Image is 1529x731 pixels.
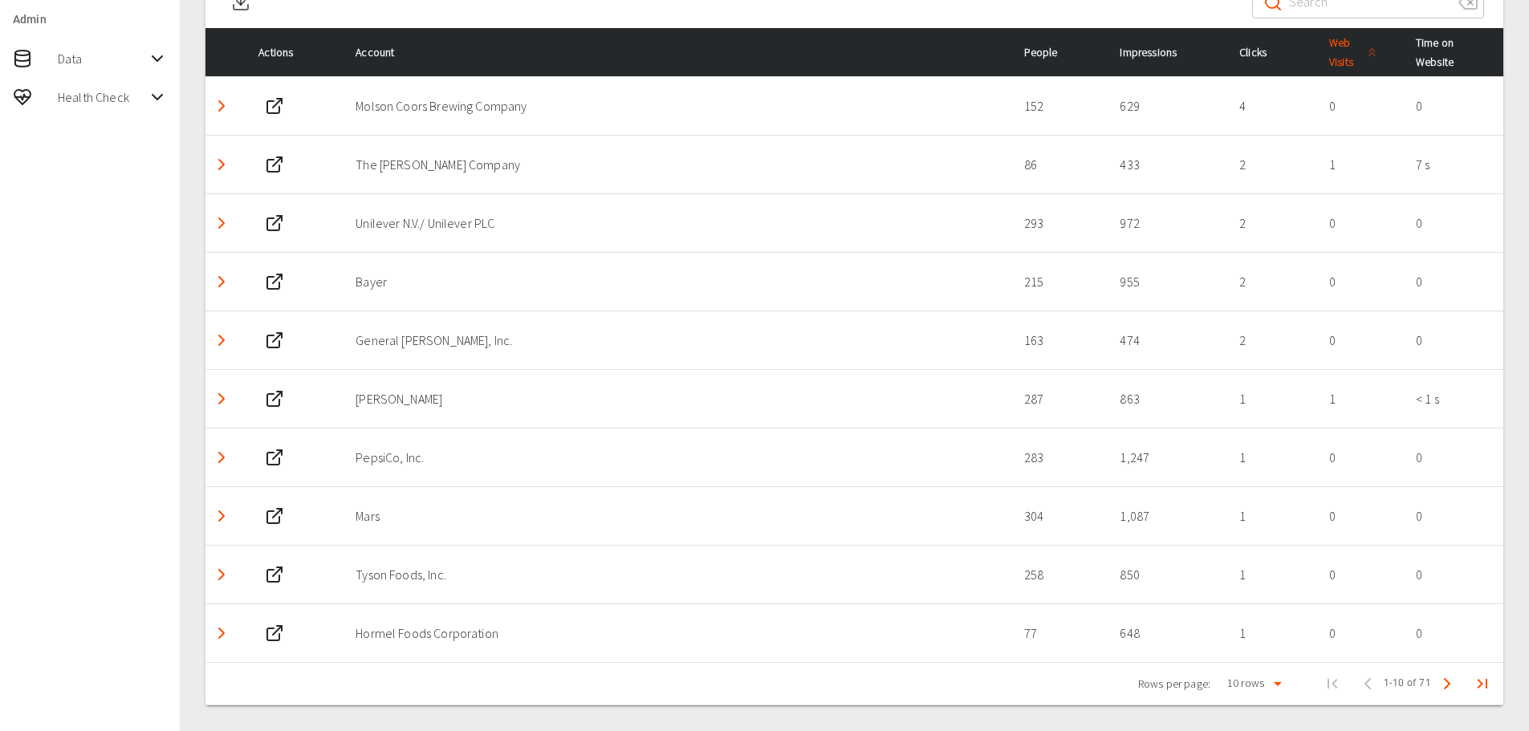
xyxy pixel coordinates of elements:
[1024,506,1095,526] p: 304
[1138,676,1210,692] p: Rows per page:
[58,87,148,107] span: Health Check
[1120,331,1214,350] p: 474
[1120,43,1202,62] span: Impressions
[1416,448,1490,467] p: 0
[205,90,238,122] button: Detail panel visibility toggle
[1120,272,1214,291] p: 955
[1239,623,1303,643] p: 1
[1120,565,1214,584] p: 850
[1120,213,1214,233] p: 972
[1416,96,1490,116] p: 0
[258,90,291,122] button: Web Site
[356,96,998,116] p: Molson Coors Brewing Company
[1329,448,1390,467] p: 0
[356,272,998,291] p: Bayer
[1239,96,1303,116] p: 4
[1416,623,1490,643] p: 0
[1239,43,1292,62] span: Clicks
[1024,43,1084,62] span: People
[1416,272,1490,291] p: 0
[258,207,291,239] button: Web Site
[1463,664,1502,703] button: Last Page
[1329,623,1390,643] p: 0
[258,43,319,62] span: Actions
[1329,96,1390,116] p: 0
[1329,272,1390,291] p: 0
[356,43,998,62] div: Account
[1024,272,1095,291] p: 215
[1329,331,1390,350] p: 0
[1239,565,1303,584] p: 1
[1223,675,1268,691] div: 10 rows
[1416,565,1490,584] p: 0
[258,558,291,591] button: Web Site
[356,389,998,408] p: [PERSON_NAME]
[205,266,238,298] button: Detail panel visibility toggle
[1416,389,1490,408] p: < 1 s
[205,617,238,649] button: Detail panel visibility toggle
[1239,331,1303,350] p: 2
[205,207,238,239] button: Detail panel visibility toggle
[1120,448,1214,467] p: 1,247
[1024,448,1095,467] p: 283
[1120,623,1214,643] p: 648
[1239,155,1303,174] p: 2
[1329,213,1390,233] p: 0
[1239,448,1303,467] p: 1
[356,43,420,62] span: Account
[1416,331,1490,350] p: 0
[356,331,998,350] p: General [PERSON_NAME], Inc.
[1024,213,1095,233] p: 293
[58,49,148,68] span: Data
[205,148,238,181] button: Detail panel visibility toggle
[258,441,291,473] button: Web Site
[1416,213,1490,233] p: 0
[205,324,238,356] button: Detail panel visibility toggle
[1120,389,1214,408] p: 863
[1120,43,1214,62] div: Impressions
[356,565,998,584] p: Tyson Foods, Inc.
[205,558,238,591] button: Detail panel visibility toggle
[1329,33,1390,71] div: Web Visits
[356,623,998,643] p: Hormel Foods Corporation
[258,148,291,181] button: Web Site
[205,500,238,532] button: Detail panel visibility toggle
[1416,155,1490,174] p: 7 s
[1239,389,1303,408] p: 1
[258,43,330,62] div: Actions
[1024,331,1095,350] p: 163
[258,324,291,356] button: Web Site
[1329,155,1390,174] p: 1
[258,617,291,649] button: Web Site
[1313,664,1352,703] span: First Page
[1120,96,1214,116] p: 629
[356,506,998,526] p: Mars
[356,213,998,233] p: Unilever N.V./ Unilever PLC
[1024,389,1095,408] p: 287
[1329,565,1390,584] p: 0
[205,441,238,473] button: Detail panel visibility toggle
[1352,668,1384,700] span: Previous Page
[1024,96,1095,116] p: 152
[1431,668,1463,700] button: Next Page
[356,448,998,467] p: PepsiCo, Inc.
[1329,389,1390,408] p: 1
[1239,272,1303,291] p: 2
[356,155,998,174] p: The [PERSON_NAME] Company
[1384,676,1431,692] span: 1-10 of 71
[205,383,238,415] button: Detail panel visibility toggle
[1217,672,1287,695] div: 10 rows
[1329,33,1382,71] span: Web Visits
[258,266,291,298] button: Web Site
[258,383,291,415] button: Web Site
[1416,33,1490,71] div: Time on Website
[1239,506,1303,526] p: 1
[1024,623,1095,643] p: 77
[1024,43,1095,62] div: People
[1416,33,1483,71] span: Time on Website
[258,500,291,532] button: Web Site
[1239,43,1303,62] div: Clicks
[1120,506,1214,526] p: 1,087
